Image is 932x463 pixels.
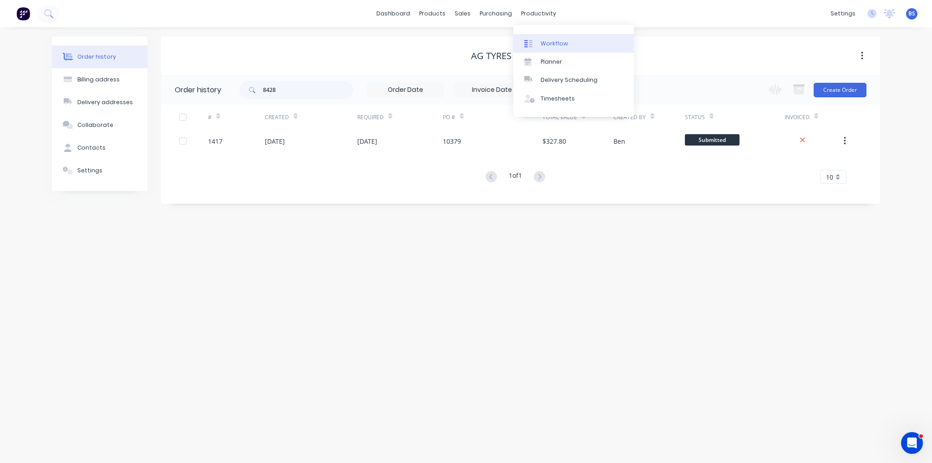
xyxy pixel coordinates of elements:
div: PO # [443,105,542,130]
span: BS [908,10,915,18]
div: Collaborate [77,121,113,129]
button: Settings [52,159,147,182]
div: Settings [77,166,102,175]
a: Workflow [513,34,634,52]
div: AG Tyres and Wheels [471,50,571,61]
div: 10379 [443,136,461,146]
div: Status [685,113,705,121]
input: Search... [263,81,353,99]
div: Billing address [77,75,120,84]
input: Order Date [367,83,444,97]
div: Delivery addresses [77,98,133,106]
iframe: Intercom live chat [901,432,923,454]
div: # [208,113,212,121]
img: Factory [16,7,30,20]
div: Order history [175,85,221,96]
div: [DATE] [357,136,377,146]
div: productivity [517,7,561,20]
div: Delivery Scheduling [541,76,598,84]
div: Status [685,105,785,130]
div: purchasing [475,7,517,20]
div: sales [450,7,475,20]
div: # [208,105,265,130]
div: Created [265,113,289,121]
div: Created [265,105,357,130]
div: Created By [613,105,684,130]
div: Workflow [541,40,568,48]
div: Contacts [77,144,106,152]
button: Collaborate [52,114,147,136]
a: Planner [513,53,634,71]
div: settings [826,7,860,20]
a: Timesheets [513,90,634,108]
div: $327.80 [542,136,566,146]
div: Timesheets [541,95,575,103]
button: Create Order [814,83,866,97]
div: 1417 [208,136,223,146]
div: Invoiced [785,105,841,130]
div: Order history [77,53,116,61]
button: Order history [52,45,147,68]
div: Planner [541,58,562,66]
div: Ben [613,136,625,146]
div: Invoiced [785,113,810,121]
button: Billing address [52,68,147,91]
input: Invoice Date [454,83,530,97]
a: Delivery Scheduling [513,71,634,89]
div: Required [357,105,443,130]
div: Required [357,113,384,121]
button: Contacts [52,136,147,159]
div: [DATE] [265,136,285,146]
span: Submitted [685,134,740,146]
div: PO # [443,113,455,121]
span: 10 [826,172,833,182]
button: Delivery addresses [52,91,147,114]
a: dashboard [372,7,415,20]
div: 1 of 1 [509,171,522,184]
div: products [415,7,450,20]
